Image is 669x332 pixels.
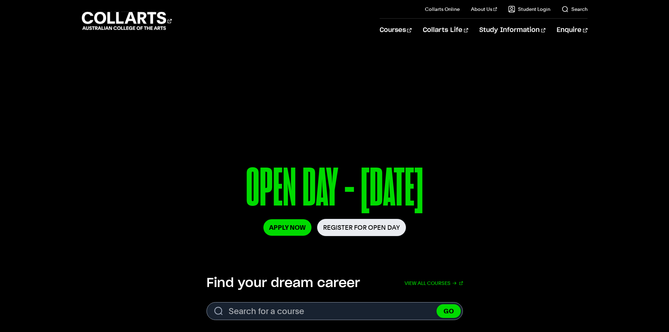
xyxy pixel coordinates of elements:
[206,302,463,320] form: Search
[263,219,311,236] a: Apply Now
[479,19,545,42] a: Study Information
[138,161,530,219] p: OPEN DAY - [DATE]
[405,275,463,291] a: View all courses
[380,19,412,42] a: Courses
[82,11,172,31] div: Go to homepage
[471,6,497,13] a: About Us
[206,275,360,291] h2: Find your dream career
[423,19,468,42] a: Collarts Life
[437,304,461,318] button: GO
[206,302,463,320] input: Search for a course
[508,6,550,13] a: Student Login
[557,19,587,42] a: Enquire
[317,219,406,236] a: Register for Open Day
[425,6,460,13] a: Collarts Online
[562,6,588,13] a: Search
